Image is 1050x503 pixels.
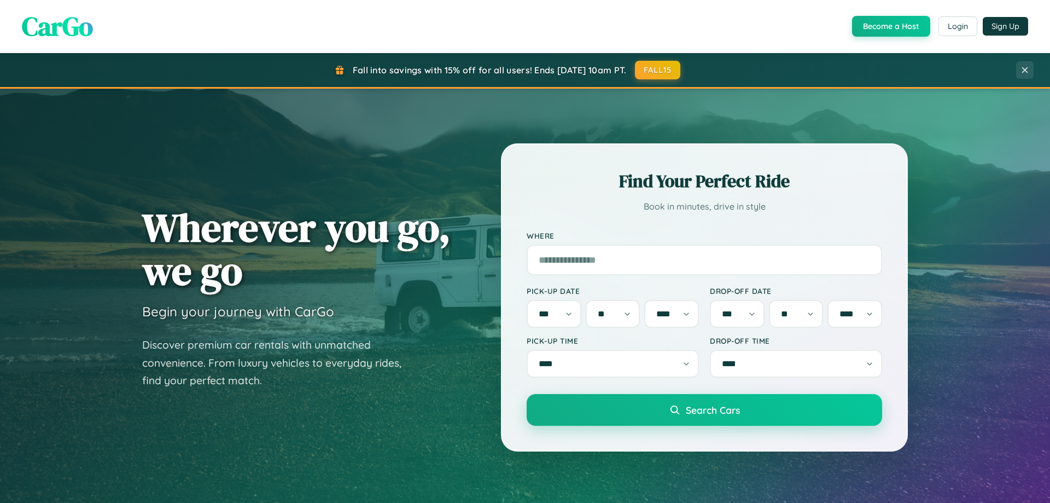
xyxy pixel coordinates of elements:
p: Discover premium car rentals with unmatched convenience. From luxury vehicles to everyday rides, ... [142,336,416,390]
button: Sign Up [983,17,1028,36]
button: FALL15 [635,61,681,79]
button: Become a Host [852,16,930,37]
h3: Begin your journey with CarGo [142,303,334,320]
label: Where [527,231,882,240]
p: Book in minutes, drive in style [527,199,882,215]
h2: Find Your Perfect Ride [527,169,882,193]
button: Search Cars [527,394,882,426]
label: Pick-up Time [527,336,699,345]
label: Pick-up Date [527,286,699,296]
span: Search Cars [686,404,740,416]
h1: Wherever you go, we go [142,206,451,292]
label: Drop-off Date [710,286,882,296]
span: Fall into savings with 15% off for all users! Ends [DATE] 10am PT. [353,65,627,76]
label: Drop-off Time [710,336,882,345]
button: Login [938,16,977,36]
span: CarGo [22,8,93,44]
